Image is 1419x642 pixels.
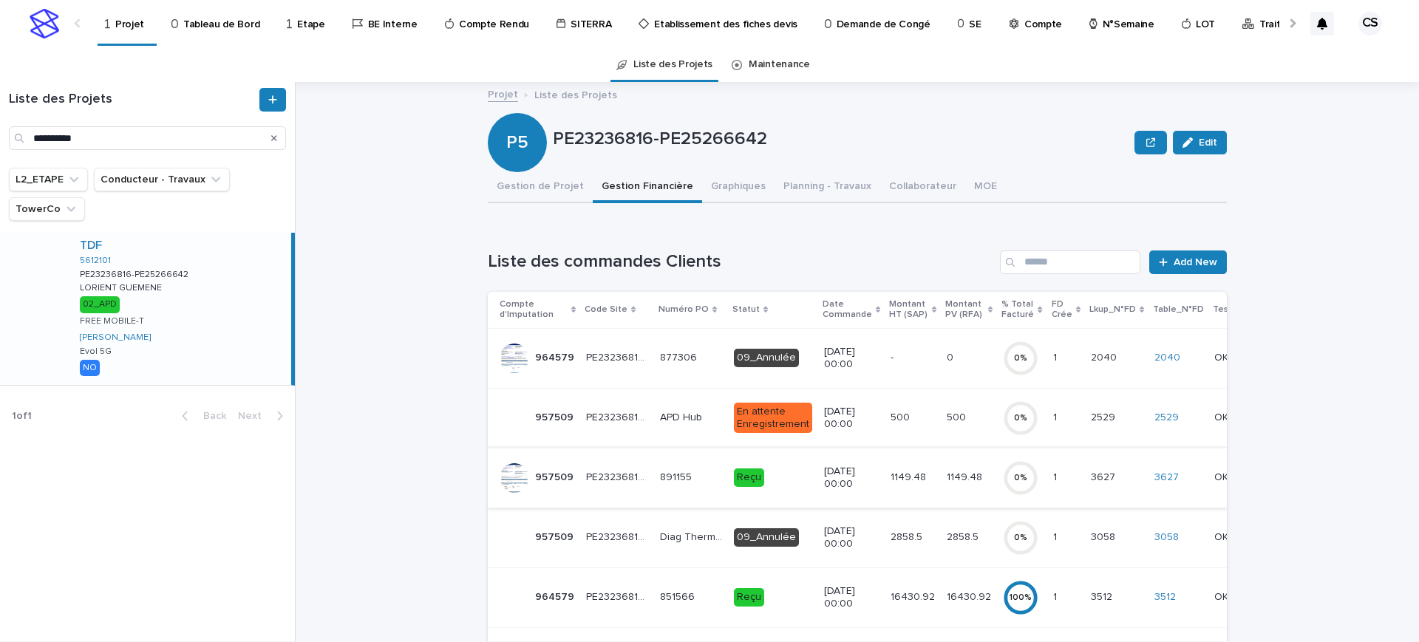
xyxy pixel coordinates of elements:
[80,267,191,280] p: PE23236816-PE25266642
[1091,409,1118,424] p: 2529
[891,468,929,484] p: 1149.48
[553,129,1129,150] p: PE23236816-PE25266642
[1000,250,1140,274] input: Search
[824,585,879,610] p: [DATE] 00:00
[9,126,286,150] input: Search
[194,411,226,421] span: Back
[1213,301,1267,318] p: Test_budget
[488,448,1312,508] tr: 957509957509 PE23236816-PE25266642PE23236816-PE25266642 891155891155 Reçu[DATE] 00:001149.481149....
[891,409,913,424] p: 500
[1154,352,1180,364] a: 2040
[80,360,100,376] div: NO
[734,349,799,367] div: 09_Annulée
[660,349,700,364] p: 877306
[586,409,651,424] p: PE23236816-PE25266642
[80,332,151,343] a: [PERSON_NAME]
[732,301,760,318] p: Statut
[30,9,59,38] img: stacker-logo-s-only.png
[1091,528,1118,544] p: 3058
[947,468,985,484] p: 1149.48
[947,409,969,424] p: 500
[535,349,577,364] p: 964579
[586,349,651,364] p: PE23236816-PE25266642
[1214,349,1231,364] p: OK
[1003,533,1038,543] div: 0 %
[1149,250,1227,274] a: Add New
[1053,409,1060,424] p: 1
[1154,412,1179,424] a: 2529
[1091,588,1115,604] p: 3512
[9,92,256,108] h1: Liste des Projets
[823,296,872,324] p: Date Commande
[488,251,994,273] h1: Liste des commandes Clients
[586,468,651,484] p: PE23236816-PE25266642
[232,409,295,423] button: Next
[1154,591,1176,604] a: 3512
[947,528,981,544] p: 2858.5
[702,172,775,203] button: Graphiques
[488,72,547,153] div: P5
[824,346,879,371] p: [DATE] 00:00
[775,172,880,203] button: Planning - Travaux
[488,172,593,203] button: Gestion de Projet
[734,403,812,434] div: En attente Enregistrement
[535,468,576,484] p: 957509
[880,172,965,203] button: Collaborateur
[1003,353,1038,363] div: 0 %
[488,328,1312,388] tr: 964579964579 PE23236816-PE25266642PE23236816-PE25266642 877306877306 09_Annulée[DATE] 00:00-- 00 ...
[749,47,810,82] a: Maintenance
[80,280,165,293] p: LORIENT GUEMENE
[1091,349,1120,364] p: 2040
[824,465,879,491] p: [DATE] 00:00
[94,168,230,191] button: Conducteur - Travaux
[488,508,1312,567] tr: 957509957509 PE23236816-PE25266642PE23236816-PE25266642 Diag ThermiqueDiag Thermique 09_Annulée[D...
[824,406,879,431] p: [DATE] 00:00
[488,85,518,102] a: Projet
[824,525,879,550] p: [DATE] 00:00
[891,349,896,364] p: -
[80,239,102,253] a: TDF
[660,528,725,544] p: Diag Thermique
[1173,131,1227,154] button: Edit
[80,346,112,357] p: Evol 5G
[586,528,651,544] p: PE23236816-PE25266642
[534,86,617,102] p: Liste des Projets
[1053,528,1060,544] p: 1
[1089,301,1136,318] p: Lkup_N°FD
[80,316,144,327] p: FREE MOBILE-T
[170,409,232,423] button: Back
[1003,413,1038,423] div: 0 %
[1174,257,1217,267] span: Add New
[80,256,111,266] a: 5612101
[1053,588,1060,604] p: 1
[1358,12,1382,35] div: CS
[633,47,712,82] a: Liste des Projets
[535,409,576,424] p: 957509
[585,301,627,318] p: Code Site
[1214,528,1231,544] p: OK
[947,349,956,364] p: 0
[889,296,928,324] p: Montant HT (SAP)
[238,411,270,421] span: Next
[734,468,764,487] div: Reçu
[1053,349,1060,364] p: 1
[660,409,705,424] p: APD Hub
[1052,296,1072,324] p: FD Crée
[535,588,577,604] p: 964579
[965,172,1006,203] button: MOE
[1214,409,1231,424] p: OK
[1153,301,1204,318] p: Table_N°FD
[891,528,925,544] p: 2858.5
[593,172,702,203] button: Gestion Financière
[660,468,695,484] p: 891155
[945,296,984,324] p: Montant PV (RFA)
[80,296,120,313] div: 02_APD
[500,296,568,324] p: Compte d'Imputation
[1154,471,1179,484] a: 3627
[586,588,651,604] p: PE23236816-PE25266642
[659,301,709,318] p: Numéro PO
[488,567,1312,627] tr: 964579964579 PE23236816-PE25266642PE23236816-PE25266642 851566851566 Reçu[DATE] 00:0016430.921643...
[488,388,1312,448] tr: 957509957509 PE23236816-PE25266642PE23236816-PE25266642 APD HubAPD Hub En attente Enregistrement[...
